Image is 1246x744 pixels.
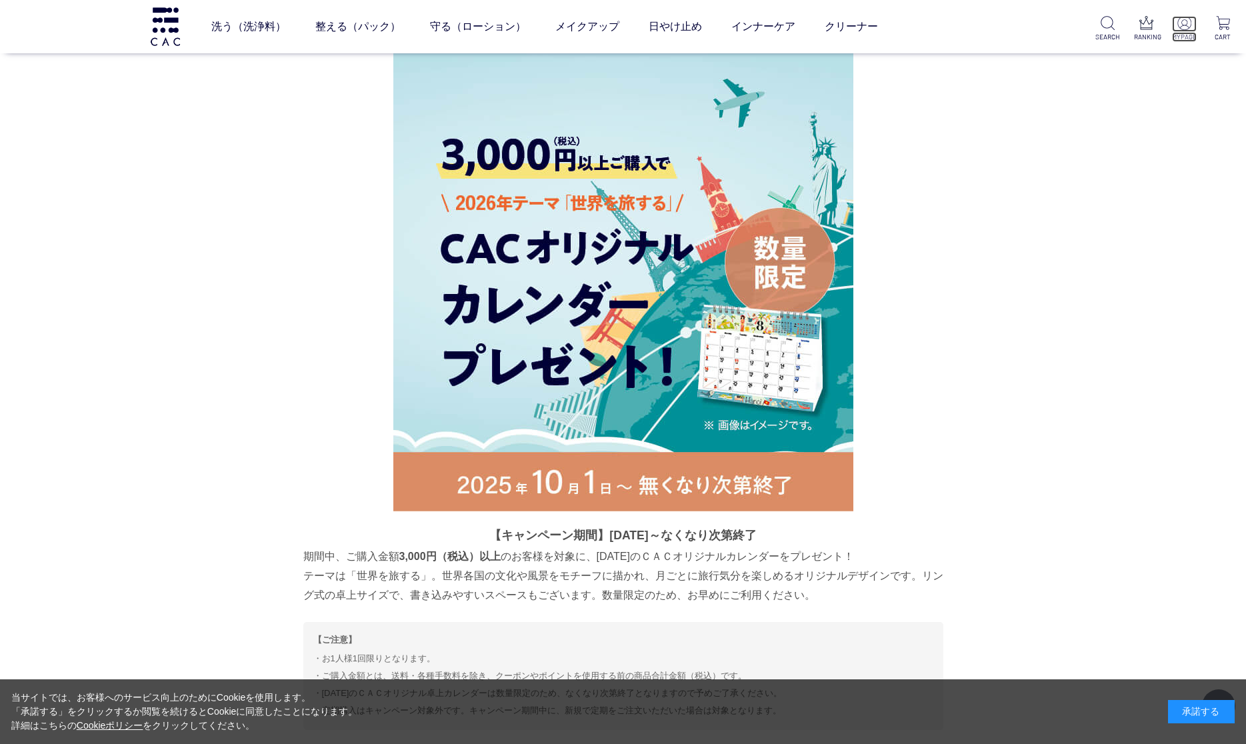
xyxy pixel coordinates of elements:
[211,8,286,45] a: 洗う（洗浄料）
[825,8,878,45] a: クリーナー
[313,651,933,667] li: お1人様1回限りとなります。
[1172,16,1197,42] a: MYPAGE
[11,691,358,733] div: 当サイトでは、お客様へのサービス向上のためにCookieを使用します。 「承諾する」をクリックするか閲覧を続けるとCookieに同意したことになります。 詳細はこちらの をクリックしてください。
[303,525,943,546] p: 【キャンペーン期間】[DATE]～なくなり次第終了
[1134,32,1159,42] p: RANKING
[1095,16,1120,42] a: SEARCH
[1095,32,1120,42] p: SEARCH
[1134,16,1159,42] a: RANKING
[77,720,143,731] a: Cookieポリシー
[555,8,619,45] a: メイクアップ
[430,8,526,45] a: 守る（ローション）
[313,668,933,684] li: ご購入金額とは、送料・各種手数料を除き、クーポンやポイントを使用する前の商品合計金額（税込）です。
[731,8,795,45] a: インナーケア
[1168,700,1235,723] div: 承諾する
[149,7,182,45] img: logo
[393,51,853,511] img: 卓上カレンダー プレゼントキャンペーン
[649,8,702,45] a: 日やけ止め
[303,547,943,605] p: 期間中、ご購入金額 のお客様を対象に、[DATE]のＣＡＣオリジナルカレンダーをプレゼント！ テーマは「世界を旅する」。世界各国の文化や風景をモチーフに描かれ、月ごとに旅行気分を楽しめるオリジナ...
[399,551,501,562] span: 3,000円（税込）以上
[313,632,933,648] p: 【ご注意】
[1211,16,1235,42] a: CART
[1172,32,1197,42] p: MYPAGE
[1211,32,1235,42] p: CART
[315,8,401,45] a: 整える（パック）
